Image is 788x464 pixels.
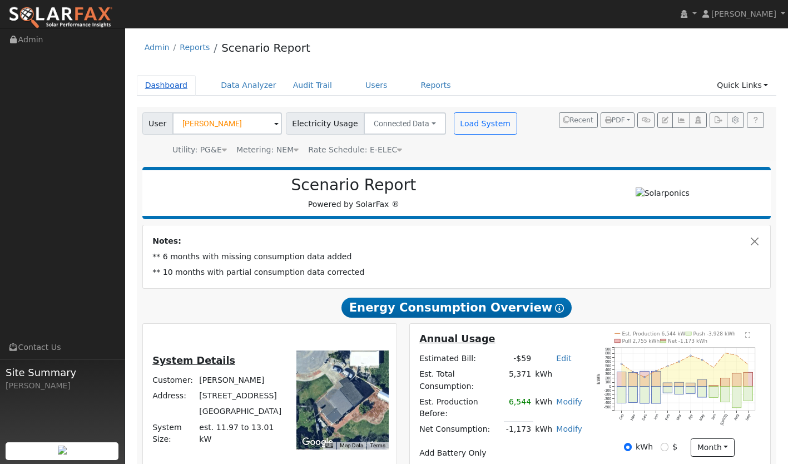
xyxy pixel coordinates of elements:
[605,116,625,124] span: PDF
[341,298,572,318] span: Energy Consumption Overview
[604,392,612,396] text: -200
[454,112,517,135] button: Load System
[151,249,763,265] td: ** 6 months with missing consumption data added
[640,386,650,403] rect: onclick=""
[628,386,638,402] rect: onclick=""
[221,41,310,55] a: Scenario Report
[691,438,735,457] button: month
[142,112,173,135] span: User
[308,145,402,154] span: Alias: H3EELECN
[618,413,625,420] text: Oct
[151,265,763,280] td: ** 10 months with partial consumption data corrected
[285,75,340,96] a: Audit Trail
[657,112,673,128] button: Edit User
[418,445,584,461] td: Add Battery Only
[686,386,696,393] rect: onclick=""
[736,354,738,356] circle: onclick=""
[555,304,564,313] i: Show Help
[698,413,706,421] text: May
[636,441,653,453] label: kWh
[180,43,210,52] a: Reports
[745,413,751,421] text: Sep
[713,367,715,368] circle: onclick=""
[418,367,504,394] td: Est. Total Consumption:
[733,413,740,421] text: Aug
[145,43,170,52] a: Admin
[747,364,749,366] circle: onclick=""
[340,442,363,450] button: Map Data
[672,112,690,128] button: Multi-Series Graph
[559,112,598,128] button: Recent
[676,413,682,421] text: Mar
[732,386,742,407] rect: onclick=""
[672,441,677,453] label: $
[744,386,753,401] rect: onclick=""
[609,384,611,388] text: 0
[697,386,707,397] rect: onclick=""
[622,330,688,336] text: Est. Production 6,544 kWh
[199,423,274,443] span: est. 11.97 to 13.01 kW
[601,112,635,128] button: PDF
[605,359,611,363] text: 600
[504,421,533,437] td: -1,173
[678,361,680,362] circle: onclick=""
[148,176,560,210] div: Powered by SolarFax ®
[604,401,612,404] text: -400
[668,338,707,344] text: Net -1,173 kWh
[137,75,196,96] a: Dashboard
[418,421,504,437] td: Net Consumption:
[617,372,626,386] rect: onclick=""
[6,365,119,380] span: Site Summary
[745,332,750,338] text: 
[693,330,736,336] text: Push -3,928 kWh
[643,376,645,378] circle: onclick=""
[604,388,612,392] text: -100
[153,176,554,195] h2: Scenario Report
[286,112,364,135] span: Electricity Usage
[197,373,285,388] td: [PERSON_NAME]
[727,112,744,128] button: Settings
[709,386,718,397] rect: onclick=""
[630,413,636,421] text: Nov
[721,378,730,386] rect: onclick=""
[653,413,659,421] text: Jan
[6,380,119,392] div: [PERSON_NAME]
[370,442,385,448] a: Terms (opens in new tab)
[637,112,655,128] button: Generate Report Link
[58,446,67,455] img: retrieve
[152,355,235,366] u: System Details
[621,363,622,365] circle: onclick=""
[690,355,691,357] circle: onclick=""
[605,376,611,380] text: 200
[556,354,571,363] a: Edit
[504,351,533,367] td: -$59
[651,386,661,403] rect: onclick=""
[687,413,694,420] text: Apr
[172,112,282,135] input: Select a User
[697,379,707,386] rect: onclick=""
[605,356,611,359] text: 700
[413,75,459,96] a: Reports
[744,372,753,386] rect: onclick=""
[152,236,181,245] strong: Notes:
[641,413,647,421] text: Dec
[708,75,776,96] a: Quick Links
[636,187,690,199] img: Solarponics
[533,394,554,421] td: kWh
[663,383,672,387] rect: onclick=""
[675,386,684,394] rect: onclick=""
[197,388,285,404] td: [STREET_ADDRESS]
[632,371,634,373] circle: onclick=""
[556,397,582,406] a: Modify
[605,372,611,376] text: 300
[418,351,504,367] td: Estimated Bill:
[364,112,446,135] button: Connected Data
[605,347,611,351] text: 900
[710,112,727,128] button: Export Interval Data
[725,352,726,354] circle: onclick=""
[418,394,504,421] td: Est. Production Before:
[605,363,611,367] text: 500
[709,386,718,387] rect: onclick=""
[605,368,611,372] text: 400
[640,371,650,386] rect: onclick=""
